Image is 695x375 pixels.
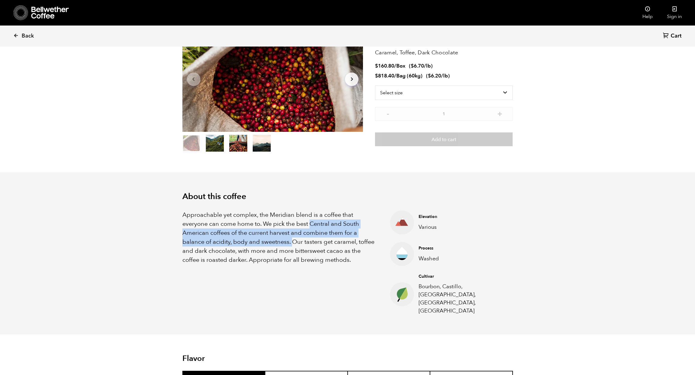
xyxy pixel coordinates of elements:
[375,72,378,79] span: $
[419,245,503,251] h4: Process
[182,354,293,363] h2: Flavor
[22,32,34,40] span: Back
[428,72,431,79] span: $
[419,255,503,263] p: Washed
[419,223,503,231] p: Various
[375,62,394,69] bdi: 160.80
[441,72,448,79] span: /lb
[419,214,503,220] h4: Elevation
[375,62,378,69] span: $
[411,62,414,69] span: $
[182,192,513,201] h2: About this coffee
[396,62,405,69] span: Box
[409,62,433,69] span: ( )
[419,283,503,315] p: Bourbon, Castillo, [GEOGRAPHIC_DATA], [GEOGRAPHIC_DATA], [GEOGRAPHIC_DATA]
[182,210,375,265] p: Approachable yet complex, the Meridian blend is a coffee that everyone can come home to. We pick ...
[424,62,431,69] span: /lb
[394,62,396,69] span: /
[663,32,683,40] a: Cart
[384,110,392,116] button: -
[419,274,503,280] h4: Cultivar
[671,32,681,40] span: Cart
[394,72,396,79] span: /
[375,132,513,146] button: Add to cart
[411,62,424,69] bdi: 6.70
[428,72,441,79] bdi: 6.20
[375,49,513,57] p: Caramel, Toffee, Dark Chocolate
[375,72,394,79] bdi: 818.40
[496,110,504,116] button: +
[396,72,422,79] span: Bag (60kg)
[426,72,450,79] span: ( )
